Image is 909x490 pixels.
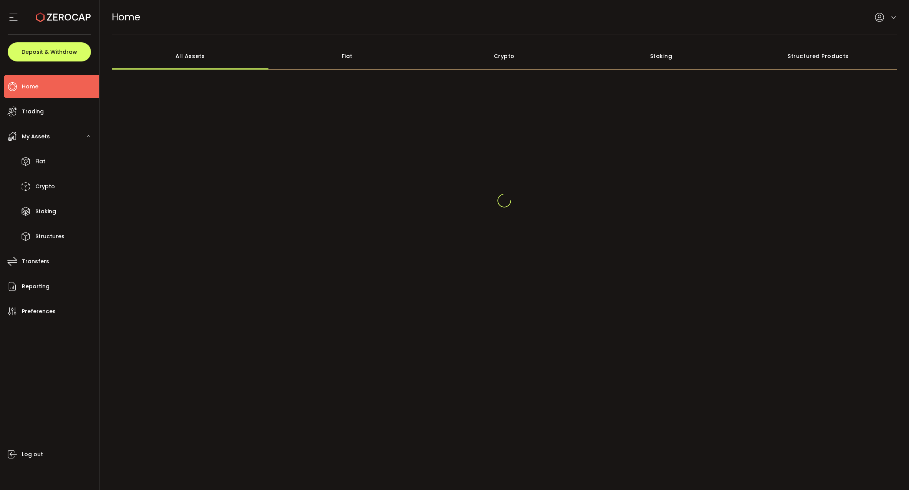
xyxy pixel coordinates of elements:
[35,156,45,167] span: Fiat
[583,43,740,70] div: Staking
[35,231,65,242] span: Structures
[22,281,50,292] span: Reporting
[740,43,897,70] div: Structured Products
[22,256,49,267] span: Transfers
[22,449,43,460] span: Log out
[22,306,56,317] span: Preferences
[22,131,50,142] span: My Assets
[22,106,44,117] span: Trading
[112,43,269,70] div: All Assets
[8,42,91,61] button: Deposit & Withdraw
[268,43,426,70] div: Fiat
[22,81,38,92] span: Home
[426,43,583,70] div: Crypto
[35,206,56,217] span: Staking
[112,10,140,24] span: Home
[22,49,77,55] span: Deposit & Withdraw
[35,181,55,192] span: Crypto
